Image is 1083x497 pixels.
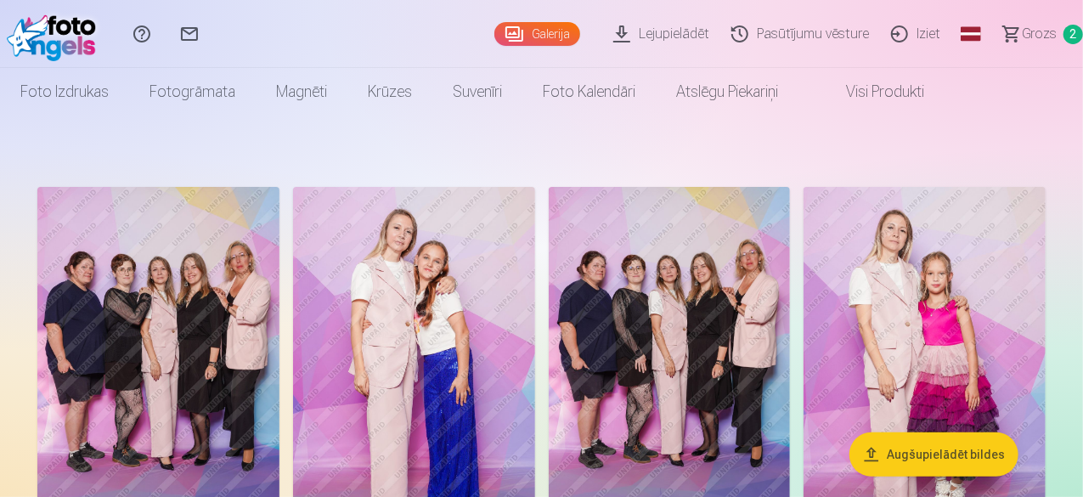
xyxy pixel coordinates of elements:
a: Krūzes [347,68,432,116]
img: /fa1 [7,7,104,61]
a: Atslēgu piekariņi [656,68,798,116]
span: Grozs [1022,24,1057,44]
a: Foto kalendāri [522,68,656,116]
a: Suvenīri [432,68,522,116]
a: Fotogrāmata [129,68,256,116]
a: Magnēti [256,68,347,116]
button: Augšupielādēt bildes [849,432,1018,477]
span: 2 [1063,25,1083,44]
a: Galerija [494,22,580,46]
a: Visi produkti [798,68,945,116]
